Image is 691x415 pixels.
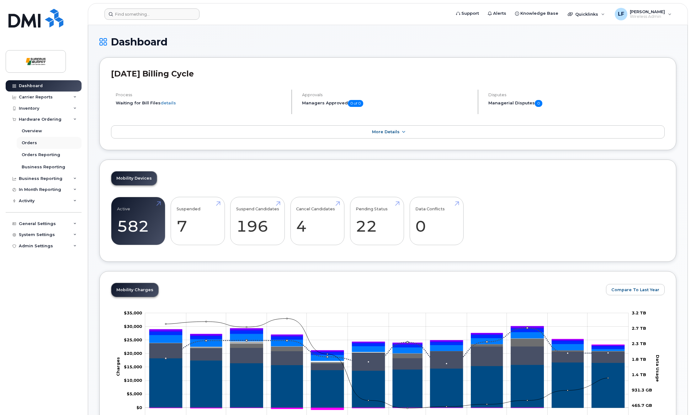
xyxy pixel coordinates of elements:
[111,283,158,297] a: Mobility Charges
[348,100,363,107] span: 0 of 0
[115,357,120,376] tspan: Charges
[124,378,142,383] tspan: $10,000
[488,100,665,107] h5: Managerial Disputes
[611,287,659,293] span: Compare To Last Year
[127,391,142,396] tspan: $5,000
[111,171,157,185] a: Mobility Devices
[535,100,542,107] span: 0
[372,129,400,134] span: More Details
[124,364,142,369] g: $0
[124,324,142,329] tspan: $30,000
[302,92,472,97] h4: Approvals
[116,92,286,97] h4: Process
[124,351,142,356] g: $0
[149,343,625,370] g: Roaming
[488,92,665,97] h4: Disputes
[136,405,142,410] tspan: $0
[606,284,665,295] button: Compare To Last Year
[632,326,646,331] tspan: 2.7 TB
[99,36,676,47] h1: Dashboard
[124,310,142,315] g: $0
[124,364,142,369] tspan: $15,000
[296,200,338,242] a: Cancel Candidates 4
[632,387,652,392] tspan: 931.3 GB
[124,378,142,383] g: $0
[124,351,142,356] tspan: $20,000
[124,310,142,315] tspan: $35,000
[177,200,219,242] a: Suspended 7
[149,358,625,408] g: Rate Plan
[415,200,458,242] a: Data Conflicts 0
[356,200,398,242] a: Pending Status 22
[632,310,646,315] tspan: 3.2 TB
[149,339,625,363] g: Data
[124,337,142,342] tspan: $25,000
[124,337,142,342] g: $0
[236,200,279,242] a: Suspend Candidates 196
[655,355,660,381] tspan: Data Usage
[117,200,159,242] a: Active 582
[632,403,652,408] tspan: 465.7 GB
[632,341,646,346] tspan: 2.3 TB
[124,324,142,329] g: $0
[632,356,646,361] tspan: 1.8 TB
[127,391,142,396] g: $0
[161,100,176,105] a: details
[302,100,472,107] h5: Managers Approved
[632,372,646,377] tspan: 1.4 TB
[116,100,286,106] li: Waiting for Bill Files
[111,69,665,78] h2: [DATE] Billing Cycle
